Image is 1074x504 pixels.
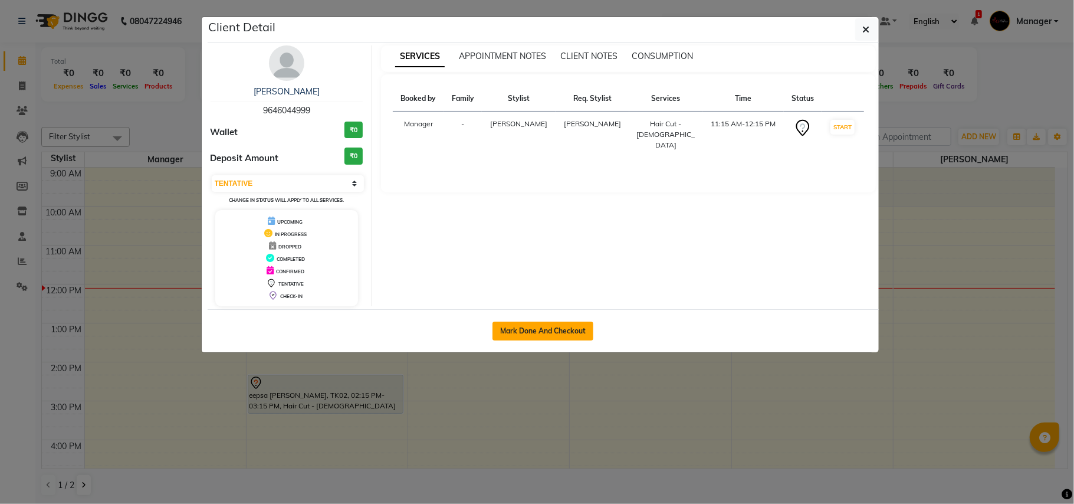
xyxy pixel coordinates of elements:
span: [PERSON_NAME] [564,119,621,128]
h3: ₹0 [344,122,363,139]
th: Time [702,86,784,112]
button: Mark Done And Checkout [492,322,593,341]
span: Wallet [211,126,238,139]
span: CONFIRMED [276,269,304,274]
th: Services [629,86,702,112]
button: START [830,120,855,135]
div: Hair Cut - [DEMOGRAPHIC_DATA] [636,119,695,150]
th: Booked by [393,86,444,112]
span: Deposit Amount [211,152,279,165]
th: Status [784,86,822,112]
th: Req. Stylist [556,86,629,112]
span: DROPPED [278,244,301,250]
h5: Client Detail [209,18,276,36]
span: [PERSON_NAME] [490,119,547,128]
td: Manager [393,112,444,158]
span: CLIENT NOTES [560,51,618,61]
td: - [444,112,482,158]
th: Stylist [482,86,556,112]
span: TENTATIVE [278,281,304,287]
span: APPOINTMENT NOTES [459,51,546,61]
span: CONSUMPTION [632,51,693,61]
span: SERVICES [395,46,445,67]
h3: ₹0 [344,148,363,165]
span: CHECK-IN [280,293,303,299]
img: avatar [269,45,304,81]
th: Family [444,86,482,112]
small: Change in status will apply to all services. [229,197,344,203]
span: 9646044999 [263,105,310,116]
span: IN PROGRESS [275,231,307,237]
span: UPCOMING [277,219,303,225]
span: COMPLETED [277,256,305,262]
td: 11:15 AM-12:15 PM [702,112,784,158]
a: [PERSON_NAME] [254,86,320,97]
